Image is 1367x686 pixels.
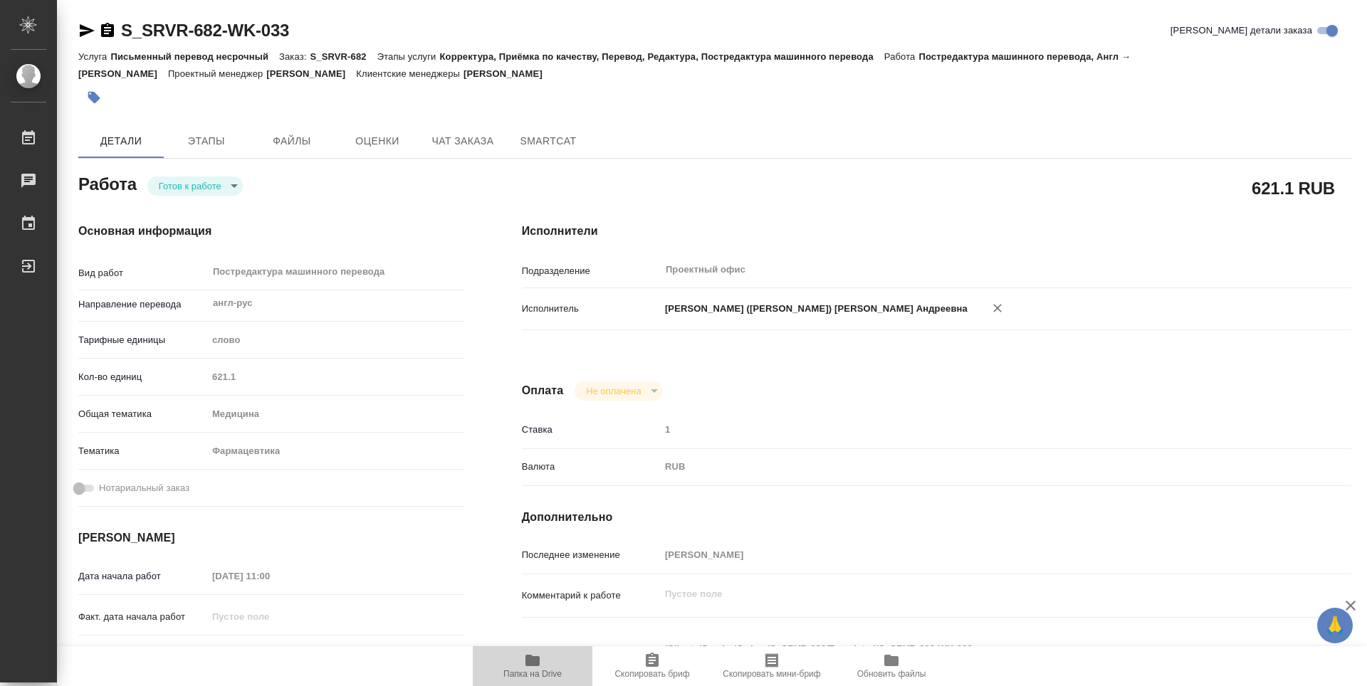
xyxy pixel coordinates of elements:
[522,223,1351,240] h4: Исполнители
[660,637,1282,661] textarea: /Clients/Servier/Orders/S_SRVR-682/Translated/S_SRVR-682-WK-033
[279,51,310,62] p: Заказ:
[78,333,207,347] p: Тарифные единицы
[514,132,582,150] span: SmartCat
[1170,23,1312,38] span: [PERSON_NAME] детали заказа
[377,51,440,62] p: Этапы услуги
[78,266,207,280] p: Вид работ
[266,68,356,79] p: [PERSON_NAME]
[172,132,241,150] span: Этапы
[78,82,110,113] button: Добавить тэг
[121,21,289,40] a: S_SRVR-682-WK-033
[343,132,412,150] span: Оценки
[522,643,660,658] p: Путь на drive
[439,51,884,62] p: Корректура, Приёмка по качеству, Перевод, Редактура, Постредактура машинного перевода
[207,366,465,387] input: Пустое поле
[99,22,116,39] button: Скопировать ссылку
[660,455,1282,479] div: RUB
[78,529,465,547] h4: [PERSON_NAME]
[884,51,919,62] p: Работа
[78,223,465,240] h4: Основная информация
[592,646,712,686] button: Скопировать бриф
[582,385,645,397] button: Не оплачена
[982,292,1013,324] button: Удалить исполнителя
[78,407,207,421] p: Общая тематика
[429,132,497,150] span: Чат заказа
[522,548,660,562] p: Последнее изменение
[522,302,660,316] p: Исполнитель
[78,170,137,196] h2: Работа
[78,22,95,39] button: Скопировать ссылку для ЯМессенджера
[614,669,689,679] span: Скопировать бриф
[522,423,660,437] p: Ставка
[78,444,207,458] p: Тематика
[110,51,279,62] p: Письменный перевод несрочный
[660,419,1282,440] input: Пустое поле
[522,460,660,474] p: Валюта
[78,610,207,624] p: Факт. дата начала работ
[522,589,660,603] p: Комментарий к работе
[147,176,243,196] div: Готов к работе
[660,544,1282,565] input: Пустое поле
[660,302,968,316] p: [PERSON_NAME] ([PERSON_NAME]) [PERSON_NAME] Андреевна
[207,566,332,586] input: Пустое поле
[310,51,377,62] p: S_SRVR-682
[522,509,1351,526] h4: Дополнительно
[356,68,463,79] p: Клиентские менеджеры
[78,297,207,312] p: Направление перевода
[154,180,226,192] button: Готов к работе
[258,132,326,150] span: Файлы
[473,646,592,686] button: Папка на Drive
[857,669,926,679] span: Обновить файлы
[503,669,562,679] span: Папка на Drive
[207,402,465,426] div: Медицина
[832,646,951,686] button: Обновить файлы
[78,370,207,384] p: Кол-во единиц
[1323,611,1347,640] span: 🙏
[207,439,465,463] div: Фармацевтика
[207,606,332,627] input: Пустое поле
[1317,608,1353,643] button: 🙏
[575,381,662,401] div: Готов к работе
[168,68,266,79] p: Проектный менеджер
[1252,176,1335,200] h2: 621.1 RUB
[78,51,110,62] p: Услуга
[78,569,207,584] p: Дата начала работ
[99,481,189,495] span: Нотариальный заказ
[712,646,832,686] button: Скопировать мини-бриф
[87,132,155,150] span: Детали
[723,669,820,679] span: Скопировать мини-бриф
[463,68,553,79] p: [PERSON_NAME]
[207,643,332,664] input: Пустое поле
[207,328,465,352] div: слово
[522,264,660,278] p: Подразделение
[522,382,564,399] h4: Оплата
